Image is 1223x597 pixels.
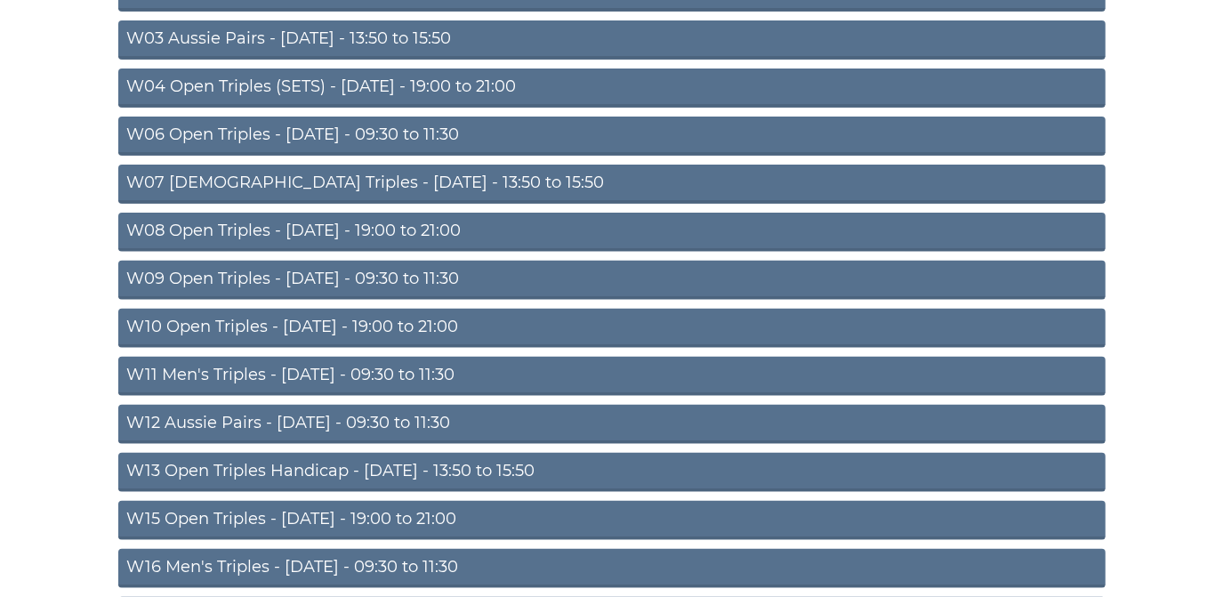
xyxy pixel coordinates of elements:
[118,453,1106,492] a: W13 Open Triples Handicap - [DATE] - 13:50 to 15:50
[118,117,1106,156] a: W06 Open Triples - [DATE] - 09:30 to 11:30
[118,309,1106,348] a: W10 Open Triples - [DATE] - 19:00 to 21:00
[118,69,1106,108] a: W04 Open Triples (SETS) - [DATE] - 19:00 to 21:00
[118,405,1106,444] a: W12 Aussie Pairs - [DATE] - 09:30 to 11:30
[118,501,1106,540] a: W15 Open Triples - [DATE] - 19:00 to 21:00
[118,357,1106,396] a: W11 Men's Triples - [DATE] - 09:30 to 11:30
[118,261,1106,300] a: W09 Open Triples - [DATE] - 09:30 to 11:30
[118,20,1106,60] a: W03 Aussie Pairs - [DATE] - 13:50 to 15:50
[118,165,1106,204] a: W07 [DEMOGRAPHIC_DATA] Triples - [DATE] - 13:50 to 15:50
[118,549,1106,588] a: W16 Men's Triples - [DATE] - 09:30 to 11:30
[118,213,1106,252] a: W08 Open Triples - [DATE] - 19:00 to 21:00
